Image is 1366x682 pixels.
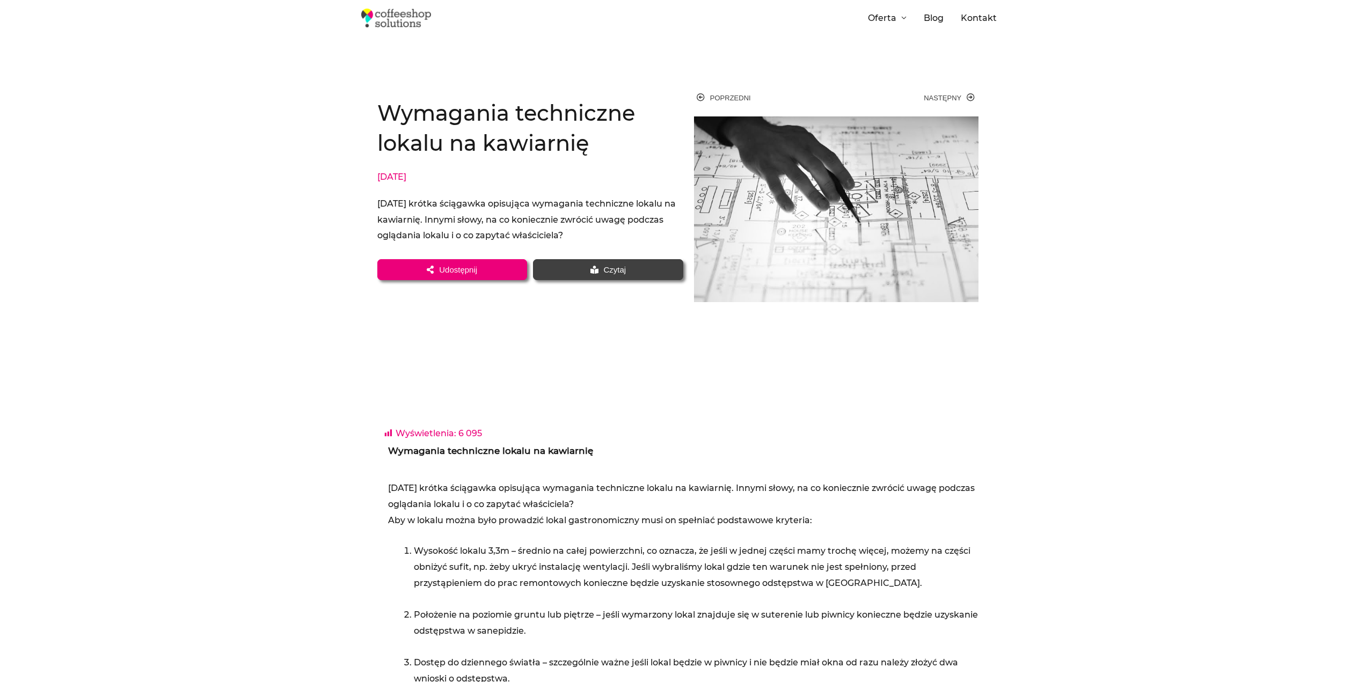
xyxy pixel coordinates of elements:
[414,543,978,607] li: Wysokość lokalu 3,3m – średnio na całej powierzchni, co oznacza, że jeśli w jednej części mamy tr...
[396,428,456,438] span: Wyświetlenia:
[458,428,482,438] span: 6 095
[710,92,751,105] span: Poprzedni
[924,92,961,105] span: Następny
[694,116,978,302] img: jak założyć kawiarnię
[439,266,477,274] span: Udostępnij
[377,172,406,182] time: [DATE]
[377,196,683,244] div: [DATE] krótka ściągawka opisująca wymagania techniczne lokalu na kawiarnię. Innymi słowy, na co k...
[377,259,527,280] a: Udostępnij
[604,266,626,274] span: Czytaj
[836,91,975,106] a: Następny
[388,480,978,528] p: [DATE] krótka ściągawka opisująca wymagania techniczne lokalu na kawiarnię. Innymi słowy, na co k...
[388,445,978,458] h1: Wymagania techniczne lokalu na kawiarnię
[414,607,978,655] li: Położenie na poziomie gruntu lub piętrze – jeśli wymarzony lokal znajduje się w suterenie lub piw...
[377,169,406,185] a: [DATE]
[697,91,836,106] a: Poprzedni
[361,9,431,27] img: Coffeeshop Solutions
[377,98,683,158] h1: Wymagania techniczne lokalu na kawiarnię
[533,259,683,280] a: Czytaj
